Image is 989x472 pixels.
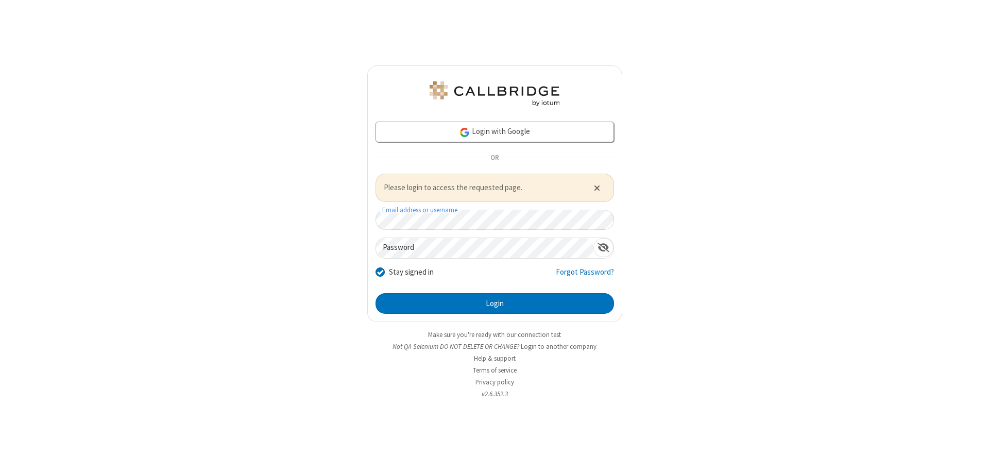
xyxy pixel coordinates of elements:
[376,293,614,314] button: Login
[475,378,514,386] a: Privacy policy
[367,389,622,399] li: v2.6.352.3
[384,182,581,194] span: Please login to access the requested page.
[588,180,605,195] button: Close alert
[428,81,561,106] img: QA Selenium DO NOT DELETE OR CHANGE
[376,238,593,258] input: Password
[593,238,613,257] div: Show password
[556,266,614,286] a: Forgot Password?
[376,210,614,230] input: Email address or username
[376,122,614,142] a: Login with Google
[428,330,561,339] a: Make sure you're ready with our connection test
[459,127,470,138] img: google-icon.png
[474,354,516,363] a: Help & support
[367,342,622,351] li: Not QA Selenium DO NOT DELETE OR CHANGE?
[521,342,596,351] button: Login to another company
[473,366,517,375] a: Terms of service
[486,151,503,165] span: OR
[389,266,434,278] label: Stay signed in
